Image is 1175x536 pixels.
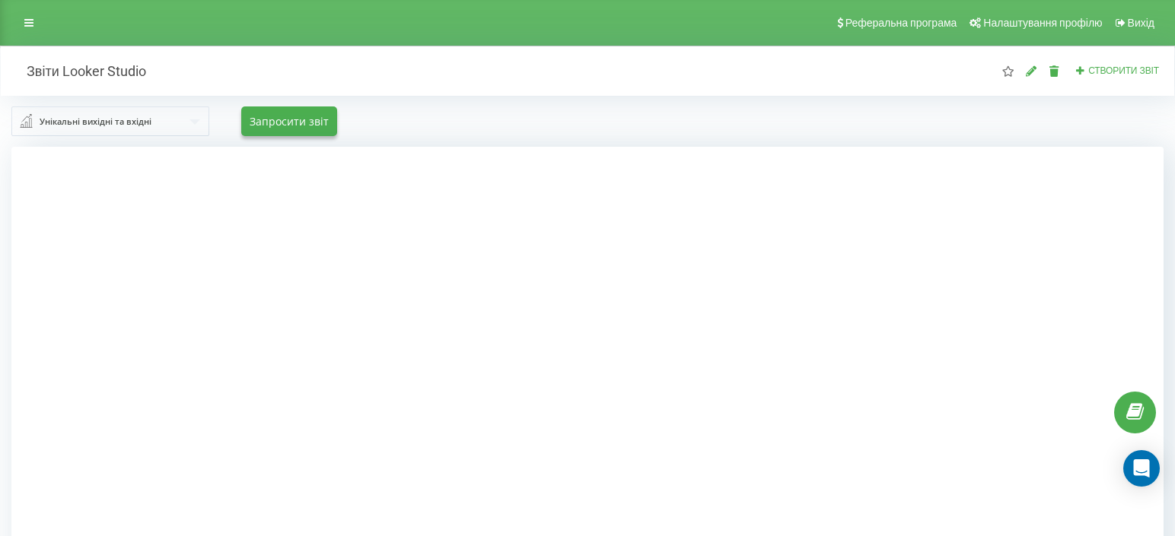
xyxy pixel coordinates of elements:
[40,113,151,130] div: Унікальні вихідні та вхідні
[1025,65,1038,76] i: Редагувати звіт
[11,62,146,80] h2: Звіти Looker Studio
[1123,450,1160,487] div: Open Intercom Messenger
[1075,65,1086,75] i: Створити звіт
[845,17,957,29] span: Реферальна програма
[1001,65,1014,76] i: Цей звіт буде завантажений першим при відкритті "Звіти Looker Studio". Ви можете призначити будь-...
[983,17,1102,29] span: Налаштування профілю
[1088,65,1159,76] span: Створити звіт
[1071,65,1164,78] button: Створити звіт
[1048,65,1061,76] i: Видалити звіт
[1128,17,1154,29] span: Вихід
[241,106,337,136] button: Запросити звіт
